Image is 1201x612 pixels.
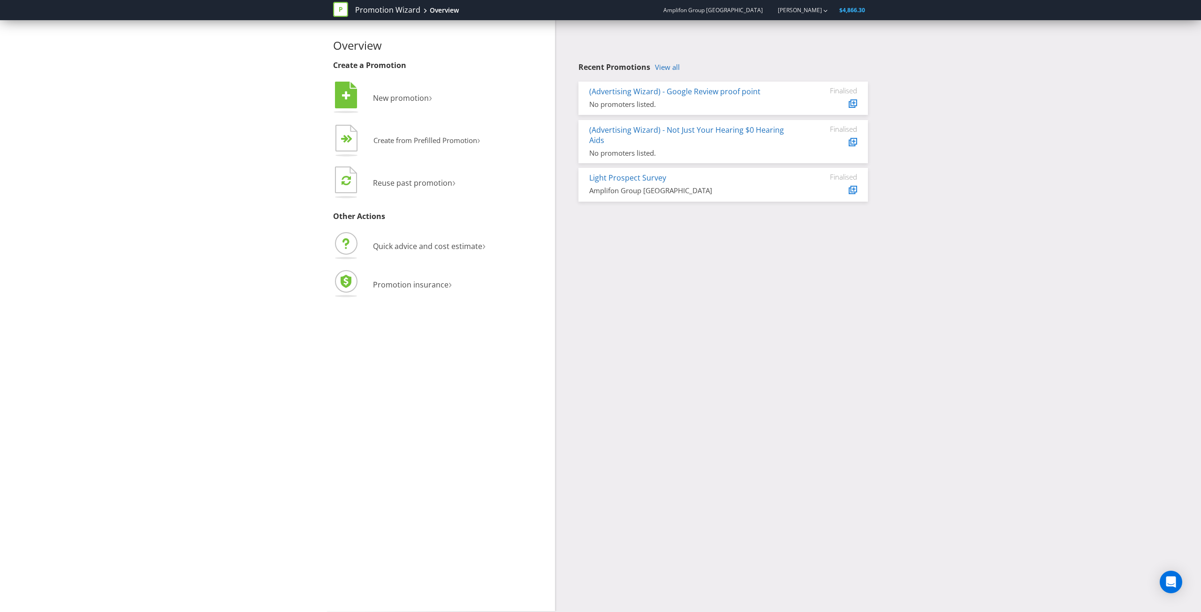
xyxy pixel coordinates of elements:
[333,212,548,221] h3: Other Actions
[801,86,857,95] div: Finalised
[801,125,857,133] div: Finalised
[589,99,787,109] div: No promoters listed.
[347,135,353,144] tspan: 
[333,241,486,251] a: Quick advice and cost estimate›
[655,63,680,71] a: View all
[452,174,456,189] span: ›
[1160,571,1182,593] div: Open Intercom Messenger
[333,280,452,290] a: Promotion insurance›
[342,91,350,101] tspan: 
[373,241,482,251] span: Quick advice and cost estimate
[589,86,760,97] a: (Advertising Wizard) - Google Review proof point
[333,122,481,160] button: Create from Prefilled Promotion›
[448,276,452,291] span: ›
[373,280,448,290] span: Promotion insurance
[373,178,452,188] span: Reuse past promotion
[355,5,420,15] a: Promotion Wizard
[589,186,787,196] div: Amplifon Group [GEOGRAPHIC_DATA]
[589,173,666,183] a: Light Prospect Survey
[578,62,650,72] span: Recent Promotions
[429,89,432,105] span: ›
[839,6,865,14] span: $4,866.30
[373,136,477,145] span: Create from Prefilled Promotion
[430,6,459,15] div: Overview
[663,6,763,14] span: Amplifon Group [GEOGRAPHIC_DATA]
[589,148,787,158] div: No promoters listed.
[477,132,480,147] span: ›
[801,173,857,181] div: Finalised
[333,61,548,70] h3: Create a Promotion
[333,39,548,52] h2: Overview
[373,93,429,103] span: New promotion
[768,6,822,14] a: [PERSON_NAME]
[589,125,784,146] a: (Advertising Wizard) - Not Just Your Hearing $0 Hearing Aids
[342,175,351,186] tspan: 
[482,237,486,253] span: ›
